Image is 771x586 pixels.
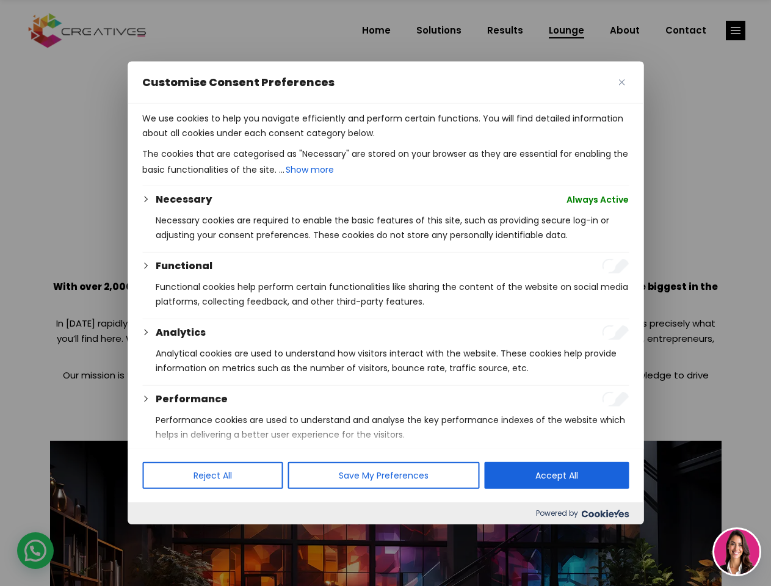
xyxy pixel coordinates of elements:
p: Necessary cookies are required to enable the basic features of this site, such as providing secur... [156,213,629,242]
input: Enable Analytics [602,325,629,340]
p: Performance cookies are used to understand and analyse the key performance indexes of the website... [156,413,629,442]
button: Close [614,75,629,90]
div: Customise Consent Preferences [128,62,643,524]
button: Reject All [142,462,283,489]
img: agent [714,529,759,574]
p: Functional cookies help perform certain functionalities like sharing the content of the website o... [156,280,629,309]
p: We use cookies to help you navigate efficiently and perform certain functions. You will find deta... [142,111,629,140]
p: The cookies that are categorised as "Necessary" are stored on your browser as they are essential ... [142,146,629,178]
button: Accept All [484,462,629,489]
img: Close [618,79,624,85]
img: Cookieyes logo [581,510,629,518]
span: Always Active [566,192,629,207]
span: Customise Consent Preferences [142,75,335,90]
button: Necessary [156,192,212,207]
input: Enable Functional [602,259,629,273]
div: Powered by [128,502,643,524]
button: Show more [284,161,335,178]
p: Analytical cookies are used to understand how visitors interact with the website. These cookies h... [156,346,629,375]
button: Analytics [156,325,206,340]
button: Functional [156,259,212,273]
button: Performance [156,392,228,407]
button: Save My Preferences [288,462,479,489]
input: Enable Performance [602,392,629,407]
